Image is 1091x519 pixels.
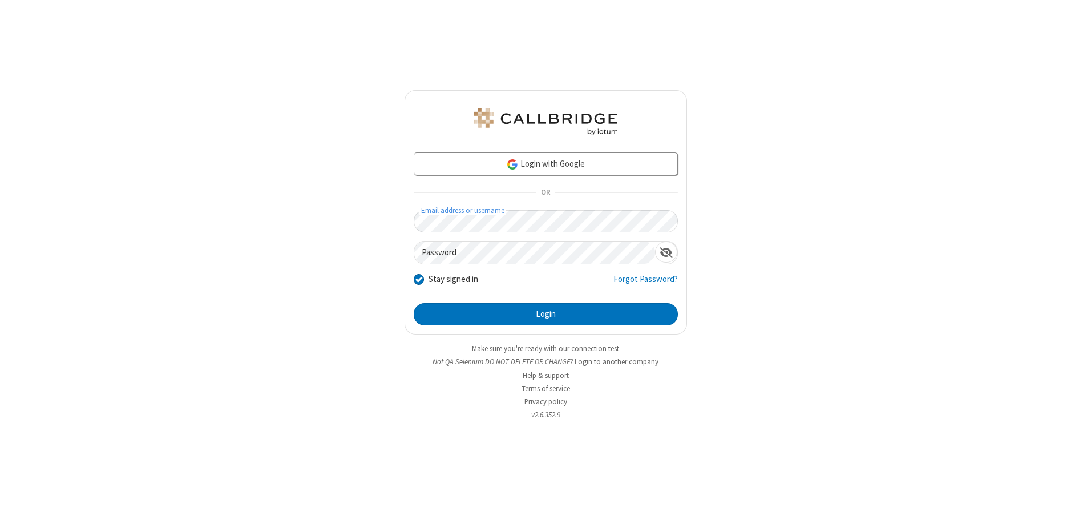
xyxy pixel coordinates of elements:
li: v2.6.352.9 [405,409,687,420]
a: Make sure you're ready with our connection test [472,344,619,353]
input: Email address or username [414,210,678,232]
button: Login [414,303,678,326]
input: Password [414,242,655,264]
img: google-icon.png [506,158,519,171]
li: Not QA Selenium DO NOT DELETE OR CHANGE? [405,356,687,367]
a: Terms of service [522,384,570,393]
label: Stay signed in [429,273,478,286]
img: QA Selenium DO NOT DELETE OR CHANGE [471,108,620,135]
button: Login to another company [575,356,658,367]
span: OR [536,185,555,201]
a: Help & support [523,371,569,380]
a: Privacy policy [524,397,567,407]
iframe: Chat [1062,489,1082,511]
a: Forgot Password? [613,273,678,295]
a: Login with Google [414,152,678,175]
div: Show password [655,242,677,263]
